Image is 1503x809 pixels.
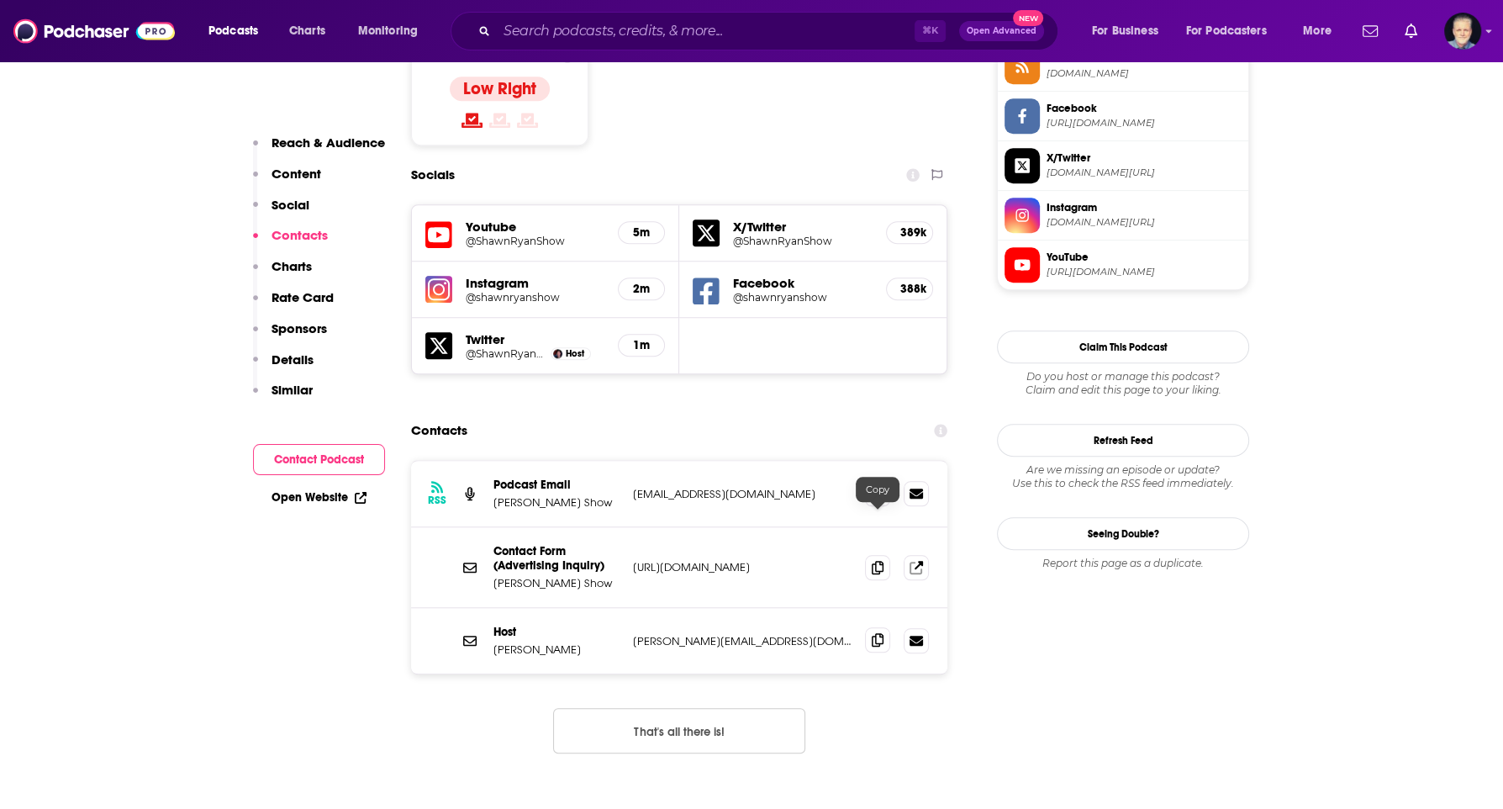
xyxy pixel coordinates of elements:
a: Open Website [272,490,367,505]
div: Report this page as a duplicate. [997,557,1249,570]
a: YouTube[URL][DOMAIN_NAME] [1005,247,1242,283]
img: User Profile [1444,13,1481,50]
button: open menu [1291,18,1353,45]
span: X/Twitter [1047,151,1242,166]
p: Details [272,352,314,367]
span: Facebook [1047,101,1242,116]
div: Are we missing an episode or update? Use this to check the RSS feed immediately. [997,463,1249,490]
button: Contact Podcast [253,444,385,475]
a: Seeing Double? [997,517,1249,550]
a: Instagram[DOMAIN_NAME][URL] [1005,198,1242,233]
a: X/Twitter[DOMAIN_NAME][URL] [1005,148,1242,183]
button: Contacts [253,227,328,258]
h2: Socials [411,159,455,191]
p: Contacts [272,227,328,243]
span: Charts [289,19,325,43]
span: twitter.com/ShawnRyanShow [1047,167,1242,179]
span: New [1013,10,1043,26]
a: @ShawnRyanShow [466,235,604,247]
input: Search podcasts, credits, & more... [497,18,915,45]
button: open menu [197,18,280,45]
div: Copy [856,477,899,502]
img: Podchaser - Follow, Share and Rate Podcasts [13,15,175,47]
button: Show profile menu [1444,13,1481,50]
h5: 5m [632,225,651,240]
p: [PERSON_NAME] Show [493,495,620,510]
a: Show notifications dropdown [1356,17,1384,45]
div: Search podcasts, credits, & more... [467,12,1074,50]
button: Social [253,197,309,228]
h5: Facebook [733,275,873,291]
span: Open Advanced [967,27,1036,35]
button: Sponsors [253,320,327,352]
p: Host [493,625,620,639]
div: Claim and edit this page to your liking. [997,370,1249,397]
p: Contact Form (Advertising Inquiry) [493,544,620,573]
span: YouTube [1047,250,1242,265]
p: [PERSON_NAME][EMAIL_ADDRESS][DOMAIN_NAME] [633,634,852,648]
span: Instagram [1047,200,1242,215]
button: Charts [253,258,312,289]
p: Reach & Audience [272,135,385,151]
h5: X/Twitter [733,219,873,235]
button: Content [253,166,321,197]
button: Rate Card [253,289,334,320]
h5: 1m [632,338,651,352]
a: @ShawnRyanShow [733,235,873,247]
p: Similar [272,382,313,398]
span: Monitoring [358,19,418,43]
span: https://www.youtube.com/@ShawnRyanShow [1047,266,1242,278]
span: https://www.facebook.com/shawnryanshow [1047,117,1242,130]
button: Claim This Podcast [997,330,1249,363]
p: [EMAIL_ADDRESS][DOMAIN_NAME] [633,487,852,501]
p: Social [272,197,309,213]
a: Show notifications dropdown [1398,17,1424,45]
button: open menu [1080,18,1179,45]
span: Host [566,348,584,359]
a: Charts [278,18,335,45]
h2: Contacts [411,415,467,447]
p: Content [272,166,321,182]
button: Reach & Audience [253,135,385,166]
h4: Low Right [463,78,536,99]
img: iconImage [425,276,452,303]
span: instagram.com/shawnryanshow [1047,216,1242,229]
button: Details [253,352,314,383]
img: Shawn Ryan [553,349,562,358]
p: [PERSON_NAME] [493,642,620,657]
button: Open AdvancedNew [959,21,1044,41]
button: open menu [1175,18,1291,45]
button: open menu [346,18,440,45]
a: @shawnryanshow [466,291,604,304]
span: For Podcasters [1186,19,1267,43]
button: Refresh Feed [997,424,1249,457]
p: Rate Card [272,289,334,305]
h5: 2m [632,282,651,296]
button: Nothing here. [553,708,805,753]
h5: Twitter [466,331,604,347]
span: ⌘ K [915,20,946,42]
a: RSS Feed[DOMAIN_NAME] [1005,49,1242,84]
h3: RSS [428,494,446,507]
p: Charts [272,258,312,274]
p: [URL][DOMAIN_NAME] [633,560,852,574]
span: Logged in as JonesLiterary [1444,13,1481,50]
span: Do you host or manage this podcast? [997,370,1249,383]
span: feeds.buzzsprout.com [1047,67,1242,80]
p: [PERSON_NAME] Show [493,576,620,590]
a: @ShawnRyan762 [466,347,546,360]
span: For Business [1092,19,1158,43]
h5: 389k [900,225,919,240]
button: Similar [253,382,313,413]
span: Podcasts [208,19,258,43]
h5: Youtube [466,219,604,235]
h5: Instagram [466,275,604,291]
a: @shawnryanshow [733,291,873,304]
p: Podcast Email [493,478,620,492]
